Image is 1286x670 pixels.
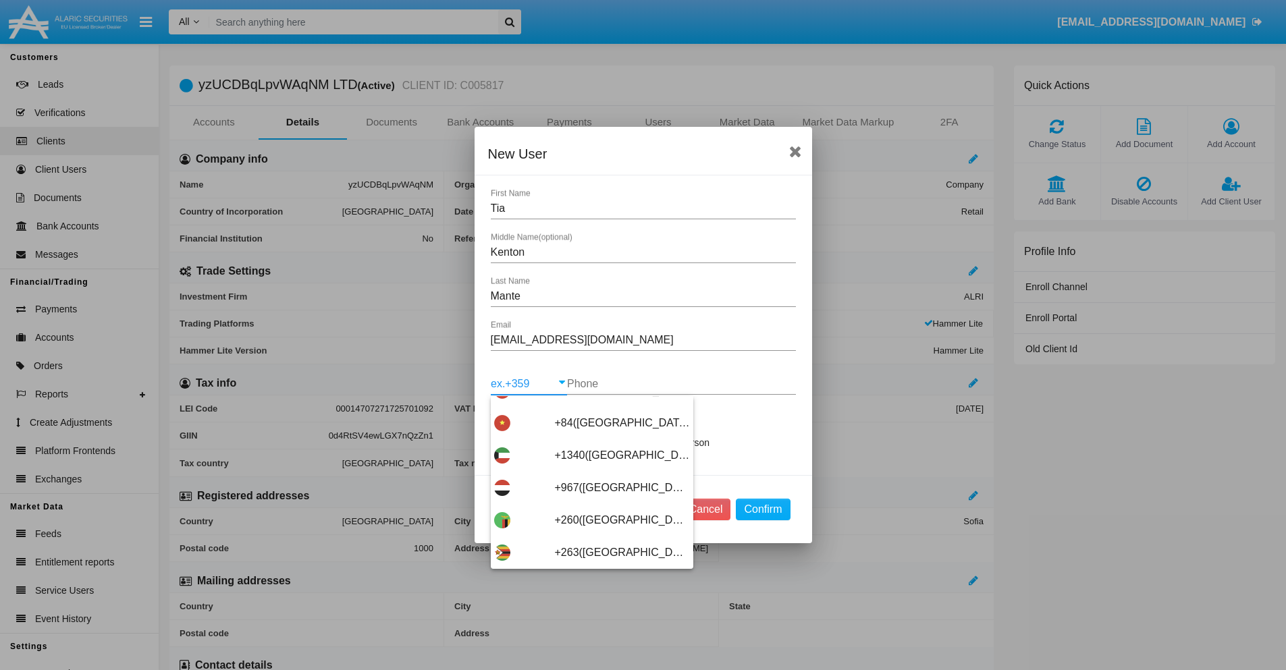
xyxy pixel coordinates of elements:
span: +967([GEOGRAPHIC_DATA]) [555,472,690,504]
button: Confirm [736,499,790,520]
span: +84([GEOGRAPHIC_DATA]) [555,407,690,439]
button: Cancel [681,499,731,520]
span: +260([GEOGRAPHIC_DATA]) [555,504,690,536]
span: +1340([GEOGRAPHIC_DATA], [GEOGRAPHIC_DATA]) [555,439,690,472]
div: New User [488,143,799,165]
span: +263([GEOGRAPHIC_DATA]) [555,536,690,569]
